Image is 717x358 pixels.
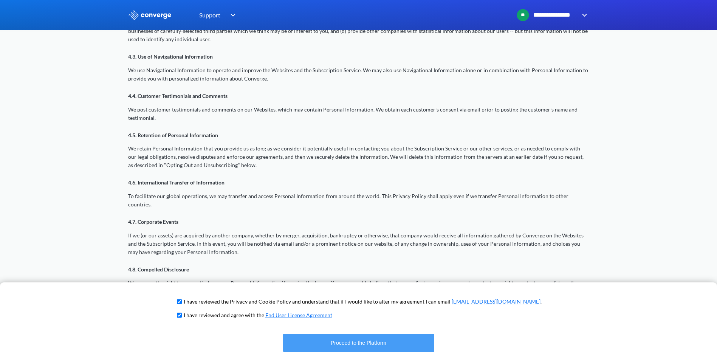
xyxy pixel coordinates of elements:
p: I have reviewed and agree with the [184,311,332,319]
p: We use Navigational Information to operate and improve the Websites and the Subscription Service.... [128,66,589,83]
p: We post customer testimonials and comments on our Websites, which may contain Personal Informatio... [128,105,589,122]
img: downArrow.svg [226,11,238,20]
img: logo_ewhite.svg [128,10,172,20]
a: End User License Agreement [265,312,332,318]
button: Proceed to the Platform [283,334,434,352]
p: 4.5. Retention of Personal Information [128,131,589,139]
p: We reserve the right to use or disclose your Personal Information if required by law or if we rea... [128,279,589,296]
p: If we (or our assets) are acquired by another company, whether by merger, acquisition, bankruptcy... [128,231,589,256]
span: Support [199,10,220,20]
p: 4.7. Corporate Events [128,218,589,226]
p: We retain Personal Information that you provide us as long as we consider it potentially useful i... [128,144,589,169]
a: [EMAIL_ADDRESS][DOMAIN_NAME] [452,298,540,305]
p: 4.6. International Transfer of Information [128,178,589,187]
p: I have reviewed the Privacy and Cookie Policy and understand that if I would like to alter my agr... [184,298,542,306]
p: 4.3. Use of Navigational Information [128,53,589,61]
p: 4.8. Compelled Disclosure [128,265,589,274]
p: 4.4. Customer Testimonials and Comments [128,92,589,100]
p: To facilitate our global operations, we may transfer and access Personal Information from around ... [128,192,589,209]
img: downArrow.svg [577,11,589,20]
